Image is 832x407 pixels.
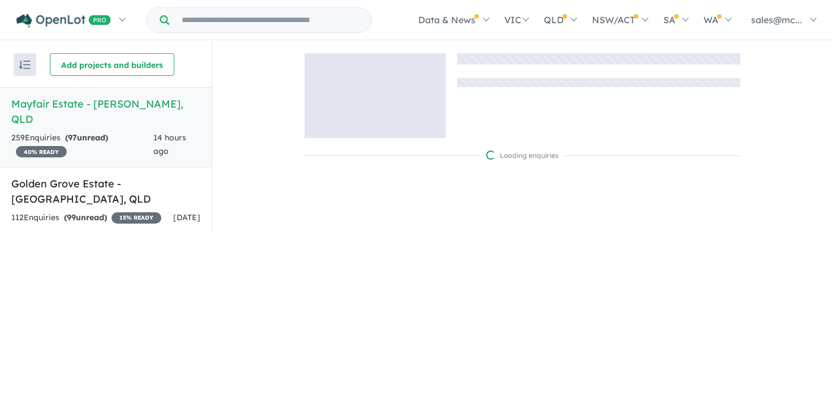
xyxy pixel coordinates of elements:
img: sort.svg [19,61,31,69]
strong: ( unread) [65,132,108,143]
span: 97 [68,132,77,143]
h5: Golden Grove Estate - [GEOGRAPHIC_DATA] , QLD [11,176,200,207]
span: 14 hours ago [153,132,186,156]
span: [DATE] [173,212,200,222]
img: Openlot PRO Logo White [16,14,111,28]
span: 40 % READY [16,146,67,157]
span: 99 [67,212,76,222]
span: 15 % READY [111,212,161,224]
strong: ( unread) [64,212,107,222]
h5: Mayfair Estate - [PERSON_NAME] , QLD [11,96,200,127]
button: Add projects and builders [50,53,174,76]
input: Try estate name, suburb, builder or developer [171,8,369,32]
div: 259 Enquir ies [11,131,153,158]
span: sales@mc... [751,14,802,25]
div: 112 Enquir ies [11,211,161,225]
div: Loading enquiries [486,150,559,161]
